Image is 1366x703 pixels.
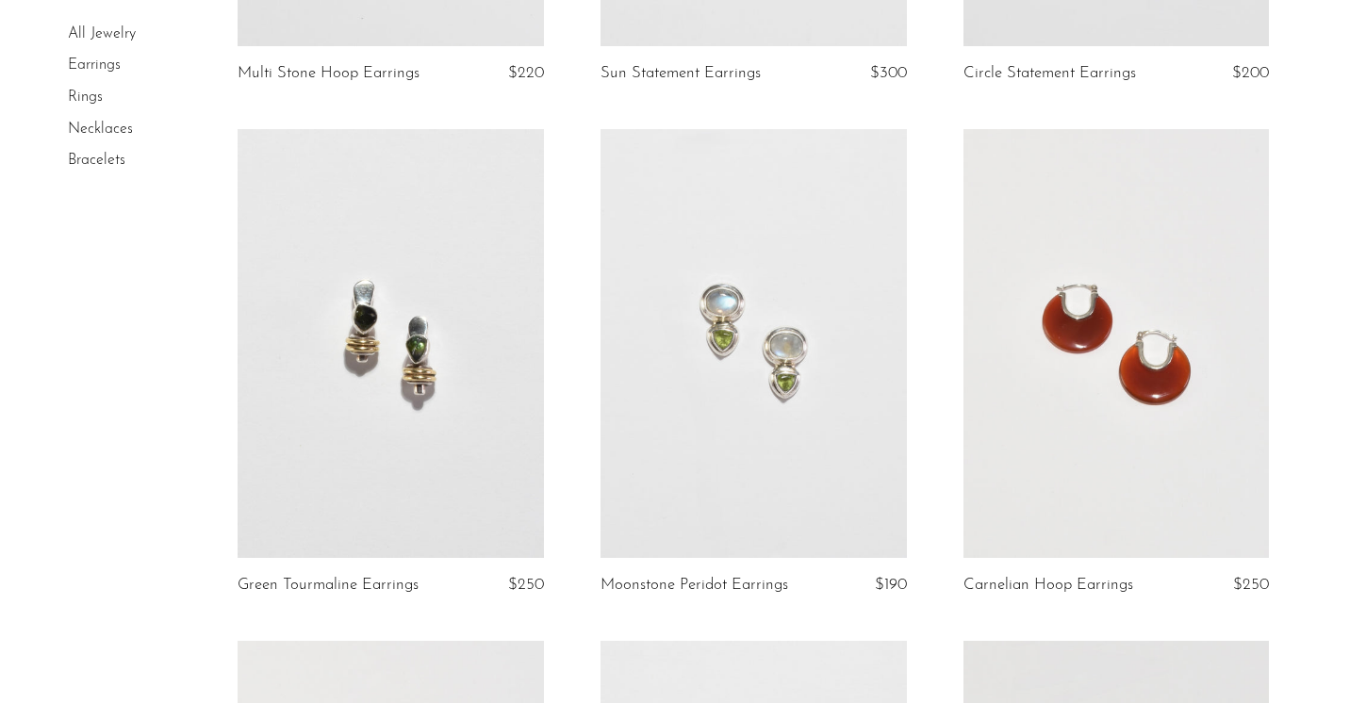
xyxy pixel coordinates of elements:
[870,65,907,81] span: $300
[68,58,121,74] a: Earrings
[508,65,544,81] span: $220
[68,26,136,41] a: All Jewelry
[238,577,419,594] a: Green Tourmaline Earrings
[875,577,907,593] span: $190
[238,65,420,82] a: Multi Stone Hoop Earrings
[508,577,544,593] span: $250
[601,577,788,594] a: Moonstone Peridot Earrings
[601,65,761,82] a: Sun Statement Earrings
[963,577,1133,594] a: Carnelian Hoop Earrings
[68,90,103,105] a: Rings
[1233,577,1269,593] span: $250
[68,153,125,168] a: Bracelets
[68,122,133,137] a: Necklaces
[963,65,1136,82] a: Circle Statement Earrings
[1232,65,1269,81] span: $200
